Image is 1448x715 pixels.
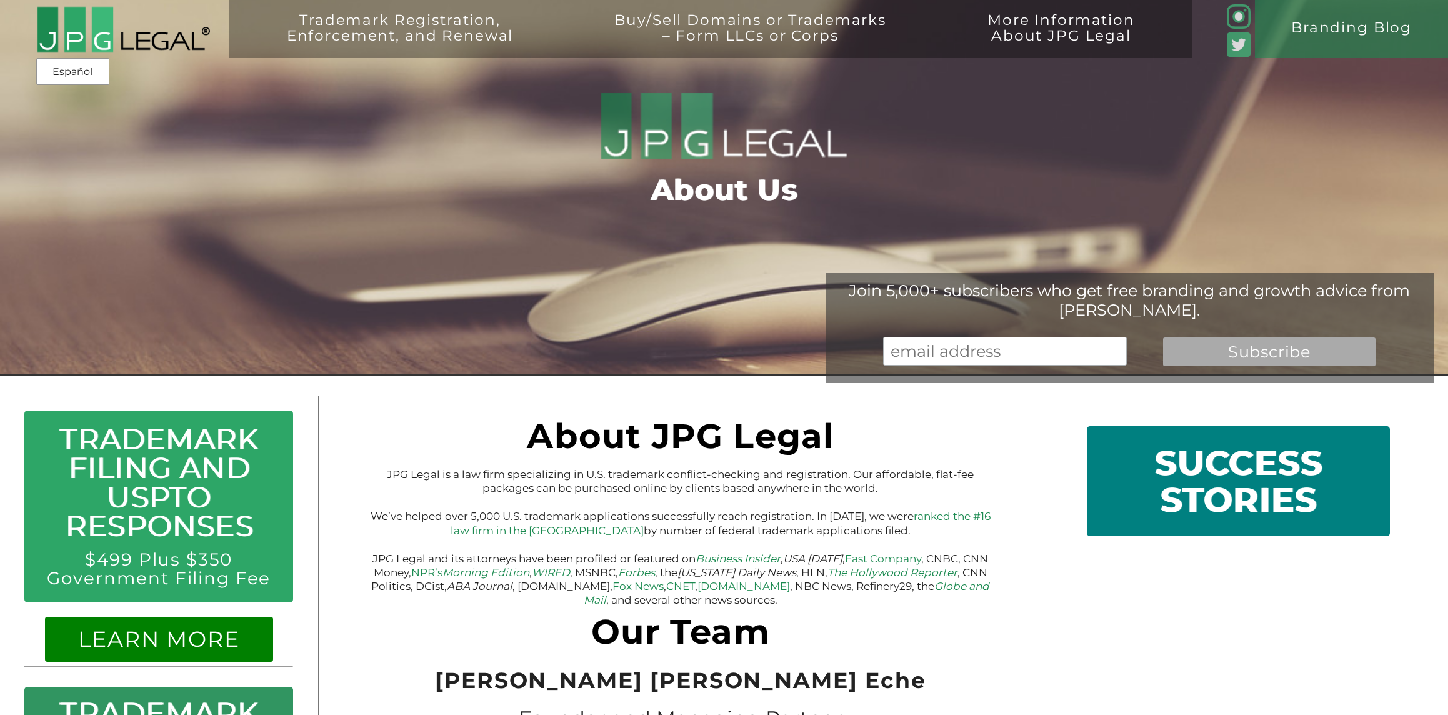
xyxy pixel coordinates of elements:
[47,549,271,589] a: $499 Plus $350 Government Filing Fee
[1163,337,1376,366] input: Subscribe
[1101,441,1376,522] h1: SUCCESS STORIES
[697,580,790,592] a: [DOMAIN_NAME]
[696,552,781,565] a: Business Insider
[666,580,695,592] a: CNET
[36,6,210,52] img: 2016-logo-black-letters-3-r.png
[883,337,1126,366] input: email address
[78,626,240,652] a: LEARN MORE
[40,61,106,83] a: Español
[411,566,529,579] a: NPR’sMorning Edition
[451,510,991,536] a: ranked the #16 law firm in the [GEOGRAPHIC_DATA]
[618,566,655,579] a: Forbes
[845,552,921,565] a: Fast Company
[827,566,957,579] a: The Hollywood Reporter
[362,426,999,452] h1: About JPG Legal
[435,667,926,694] span: [PERSON_NAME] [PERSON_NAME] Eche
[1227,4,1251,29] img: glyph-logo_May2016-green3-90.png
[362,509,999,537] p: We’ve helped over 5,000 U.S. trademark applications successfully reach registration. In [DATE], w...
[944,12,1179,71] a: More InformationAbout JPG Legal
[243,12,557,71] a: Trademark Registration,Enforcement, and Renewal
[362,622,999,648] h1: Our Team
[362,552,999,607] p: JPG Legal and its attorneys have been profiled or featured on , , , CNBC, CNN Money, , , MSNBC, ,...
[826,281,1434,319] div: Join 5,000+ subscribers who get free branding and growth advice from [PERSON_NAME].
[783,552,842,565] em: USA [DATE]
[447,580,512,592] em: ABA Journal
[59,421,258,544] a: Trademark Filing and USPTO Responses
[1227,32,1251,57] img: Twitter_Social_Icon_Rounded_Square_Color-mid-green3-90.png
[442,566,529,579] em: Morning Edition
[532,566,570,579] a: WIRED
[362,467,999,495] p: JPG Legal is a law firm specializing in U.S. trademark conflict-checking and registration. Our af...
[677,566,796,579] em: [US_STATE] Daily News
[571,12,930,71] a: Buy/Sell Domains or Trademarks– Form LLCs or Corps
[584,580,990,606] a: Globe and Mail
[612,580,664,592] a: Fox News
